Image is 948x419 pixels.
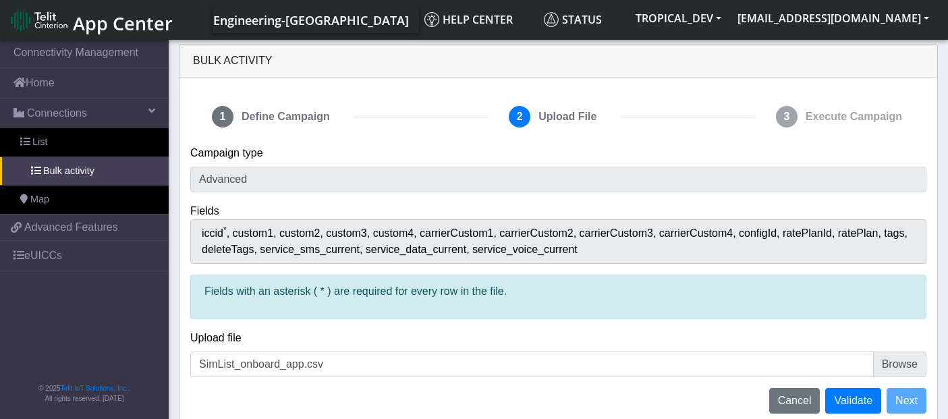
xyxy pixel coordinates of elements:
[533,103,602,130] span: Upload File
[279,227,326,239] span: custom2
[373,227,420,239] span: custom4
[190,330,242,346] label: Upload file
[659,227,739,239] span: carrierCustom4
[628,6,729,30] button: TROPICAL_DEV
[43,164,94,179] span: Bulk activity
[472,244,578,255] span: service_voice_current
[544,12,559,27] img: status.svg
[236,103,335,130] span: Define Campaign
[202,244,260,255] span: deleteTags
[887,388,926,414] button: Next
[260,244,366,255] span: service_sms_current
[834,395,872,406] span: Validate
[825,388,881,414] button: Validate
[11,5,171,34] a: App Center
[201,99,343,134] button: 1Define Campaign
[783,227,838,239] span: ratePlanId
[190,145,263,161] label: Campaign type
[27,105,87,121] span: Connections
[204,283,912,300] p: Fields with an asterisk ( * ) are required for every row in the file.
[24,219,118,235] span: Advanced Features
[213,6,408,33] a: Your current platform instance
[73,11,173,36] span: App Center
[233,227,279,239] span: custom1
[61,385,128,392] a: Telit IoT Solutions, Inc.
[212,106,233,128] span: 1
[366,244,472,255] span: service_data_current
[32,135,47,150] span: List
[213,12,409,28] span: Engineering-[GEOGRAPHIC_DATA]
[776,106,798,128] span: 3
[884,227,908,239] span: tags
[420,227,499,239] span: carrierCustom1
[509,106,530,128] span: 2
[30,192,49,207] span: Map
[202,227,233,239] span: iccid
[326,227,372,239] span: custom3
[800,103,908,130] span: Execute Campaign
[498,99,610,134] button: 2Upload File
[499,227,579,239] span: carrierCustom2
[544,12,602,27] span: Status
[424,12,439,27] img: knowledge.svg
[769,388,820,414] button: Cancel
[739,227,783,239] span: configId
[424,12,513,27] span: Help center
[580,227,659,239] span: carrierCustom3
[538,6,628,33] a: Status
[419,6,538,33] a: Help center
[765,99,916,134] button: 3Execute Campaign
[193,55,272,66] span: Bulk Activity
[778,395,812,406] span: Cancel
[11,9,67,31] img: logo-telit-cinterion-gw-new.png
[729,6,937,30] button: [EMAIL_ADDRESS][DOMAIN_NAME]
[838,227,884,239] span: ratePlan
[190,205,219,217] span: Fields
